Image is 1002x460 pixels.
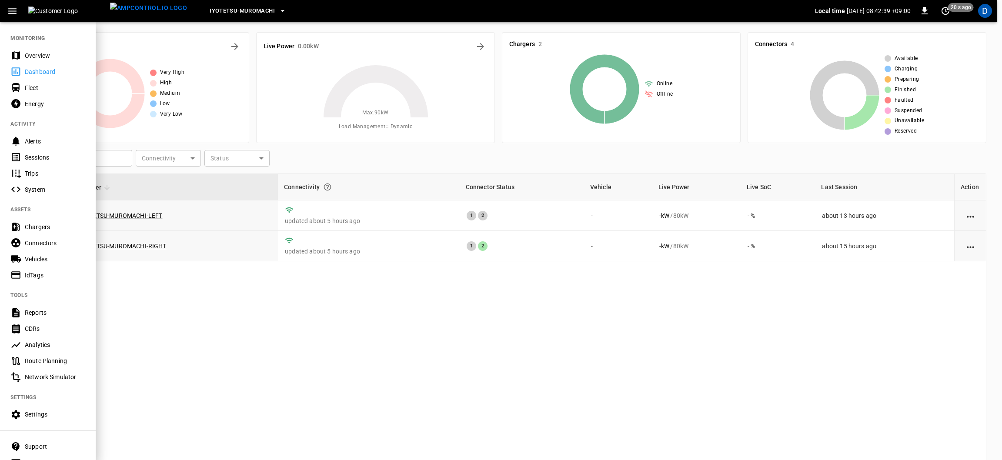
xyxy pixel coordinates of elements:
[28,7,107,15] img: Customer Logo
[25,67,85,76] div: Dashboard
[25,271,85,280] div: IdTags
[25,410,85,419] div: Settings
[25,373,85,381] div: Network Simulator
[25,100,85,108] div: Energy
[25,169,85,178] div: Trips
[25,340,85,349] div: Analytics
[25,442,85,451] div: Support
[25,324,85,333] div: CDRs
[25,51,85,60] div: Overview
[110,3,187,13] img: ampcontrol.io logo
[25,255,85,263] div: Vehicles
[25,308,85,317] div: Reports
[25,357,85,365] div: Route Planning
[210,6,275,16] span: Iyotetsu-Muromachi
[939,4,952,18] button: set refresh interval
[815,7,845,15] p: Local time
[847,7,911,15] p: [DATE] 08:42:39 +09:00
[978,4,992,18] div: profile-icon
[25,153,85,162] div: Sessions
[25,185,85,194] div: System
[25,223,85,231] div: Chargers
[25,83,85,92] div: Fleet
[948,3,974,12] span: 20 s ago
[25,137,85,146] div: Alerts
[25,239,85,247] div: Connectors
